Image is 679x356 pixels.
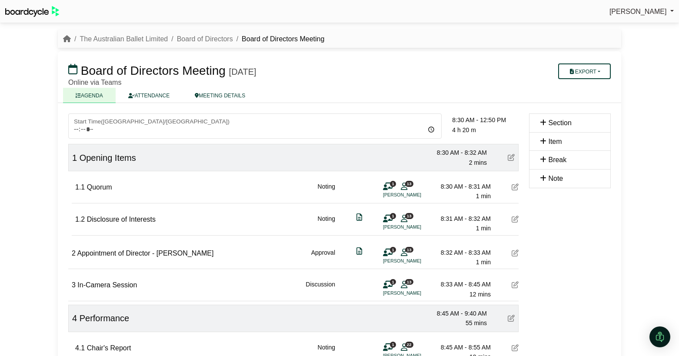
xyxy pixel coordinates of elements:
[177,35,233,43] a: Board of Directors
[68,79,121,86] span: Online via Teams
[72,313,77,323] span: 4
[649,326,670,347] div: Open Intercom Messenger
[116,88,182,103] a: ATTENDANCE
[311,248,335,267] div: Approval
[182,88,258,103] a: MEETING DETAILS
[430,214,491,223] div: 8:31 AM - 8:32 AM
[430,248,491,257] div: 8:32 AM - 8:33 AM
[87,183,112,191] span: Quorum
[318,214,335,233] div: Noting
[466,319,487,326] span: 55 mins
[5,6,59,17] img: BoardcycleBlackGreen-aaafeed430059cb809a45853b8cf6d952af9d84e6e89e1f1685b34bfd5cb7d64.svg
[430,343,491,352] div: 8:45 AM - 8:55 AM
[405,181,413,186] span: 13
[476,259,491,266] span: 1 min
[548,156,566,163] span: Break
[383,289,448,297] li: [PERSON_NAME]
[426,148,487,157] div: 8:30 AM - 8:32 AM
[229,67,256,77] div: [DATE]
[72,281,76,289] span: 3
[383,191,448,199] li: [PERSON_NAME]
[405,213,413,219] span: 13
[390,213,396,219] span: 1
[430,279,491,289] div: 8:33 AM - 8:45 AM
[233,33,325,45] li: Board of Directors Meeting
[63,33,324,45] nav: breadcrumb
[77,250,213,257] span: Appointment of Director - [PERSON_NAME]
[72,250,76,257] span: 2
[558,63,611,79] button: Export
[80,35,168,43] a: The Australian Ballet Limited
[609,6,674,17] a: [PERSON_NAME]
[81,64,226,77] span: Board of Directors Meeting
[405,279,413,285] span: 13
[87,216,156,223] span: Disclosure of Interests
[548,138,562,145] span: Item
[390,342,396,347] span: 1
[80,313,130,323] span: Performance
[452,126,476,133] span: 4 h 20 m
[469,159,487,166] span: 2 mins
[390,247,396,253] span: 1
[75,183,85,191] span: 1.1
[548,119,571,126] span: Section
[306,279,335,299] div: Discussion
[77,281,137,289] span: In-Camera Session
[405,247,413,253] span: 13
[390,181,396,186] span: 1
[80,153,136,163] span: Opening Items
[63,88,116,103] a: AGENDA
[383,223,448,231] li: [PERSON_NAME]
[318,182,335,201] div: Noting
[405,342,413,347] span: 22
[609,8,667,15] span: [PERSON_NAME]
[476,225,491,232] span: 1 min
[72,153,77,163] span: 1
[430,182,491,191] div: 8:30 AM - 8:31 AM
[75,216,85,223] span: 1.2
[390,279,396,285] span: 1
[87,344,131,352] span: Chair's Report
[476,193,491,200] span: 1 min
[548,175,563,182] span: Note
[469,291,491,298] span: 12 mins
[383,257,448,265] li: [PERSON_NAME]
[426,309,487,318] div: 8:45 AM - 9:40 AM
[75,344,85,352] span: 4.1
[452,115,519,125] div: 8:30 AM - 12:50 PM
